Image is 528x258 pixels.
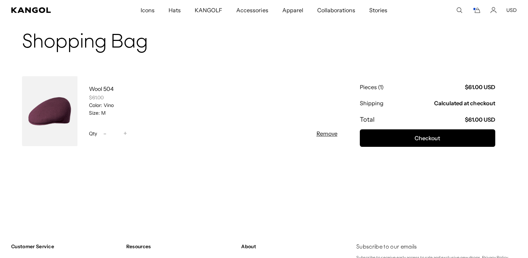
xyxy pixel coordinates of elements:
[360,83,384,91] p: Pieces (1)
[360,115,374,124] p: Total
[11,243,121,250] h4: Customer Service
[490,7,497,13] a: Account
[241,243,351,250] h4: About
[360,161,495,180] iframe: PayPal-paypal
[360,99,384,107] p: Shipping
[506,7,517,13] button: USD
[110,129,120,138] input: Quantity for Wool 504
[465,116,495,123] p: $61.00 USD
[456,7,462,13] summary: Search here
[89,110,100,116] dt: Size:
[89,85,114,92] a: Wool 504
[356,243,517,251] h4: Subscribe to our emails
[100,110,106,116] dd: M
[124,129,127,138] span: +
[22,31,506,54] h1: Shopping Bag
[100,129,110,138] button: -
[465,83,495,91] p: $61.00 USD
[11,7,93,13] a: Kangol
[89,102,102,108] dt: Color:
[89,94,337,101] div: $61.00
[434,99,495,107] p: Calculated at checkout
[120,129,131,138] button: +
[89,130,97,137] span: Qty
[317,129,337,138] button: Remove Wool 504 - Vino / M
[126,243,236,250] h4: Resources
[472,7,481,13] button: Cart
[102,102,114,108] dd: Vino
[360,129,495,147] button: Checkout
[103,129,106,138] span: -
